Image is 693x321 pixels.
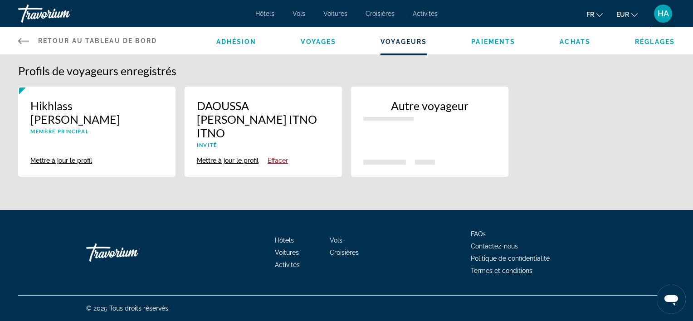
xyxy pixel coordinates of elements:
[275,261,300,268] a: Activités
[323,10,347,17] a: Voitures
[255,10,274,17] a: Hôtels
[616,11,629,18] span: EUR
[18,64,675,78] h1: Profils de voyageurs enregistrés
[381,38,427,45] a: Voyageurs
[38,37,157,44] span: Retour au tableau de bord
[275,237,294,244] a: Hôtels
[18,2,109,25] a: Travorium
[86,305,170,312] span: © 2025 Tous droits réservés.
[197,156,259,165] button: Update Profile {{ traveler.firstName }} {{ traveler.lastName }}
[471,267,532,274] a: Termes et conditions
[30,128,163,134] p: Membre principal
[586,8,603,21] button: Change language
[351,87,508,177] button: New traveler
[197,142,330,148] p: Invité
[651,4,675,23] button: User Menu
[586,11,594,18] span: fr
[216,38,257,45] a: Adhésion
[330,237,342,244] a: Vols
[275,249,299,256] a: Voitures
[330,249,359,256] a: Croisières
[616,8,638,21] button: Change currency
[366,10,395,17] a: Croisières
[657,285,686,314] iframe: Button to launch messaging window
[471,230,486,238] a: FAQs
[560,38,591,45] a: Achats
[18,27,157,54] a: Retour au tableau de bord
[30,99,163,126] p: Hikhlass [PERSON_NAME]
[86,239,177,266] a: Go Home
[635,38,675,45] a: Réglages
[268,156,288,165] button: Delete Profile {{ traveler.firstName }} {{ traveler.lastName }}
[658,9,669,18] span: HA
[471,38,515,45] a: Paiements
[30,156,92,165] button: Update Profile {{ traveler.firstName }} {{ traveler.lastName }}
[197,99,330,140] p: DAOUSSA [PERSON_NAME] ITNO ITNO
[293,10,305,17] a: Vols
[471,255,550,262] a: Politique de confidentialité
[363,99,496,112] p: Autre voyageur
[301,38,336,45] a: Voyages
[471,243,518,250] a: Contactez-nous
[413,10,438,17] a: Activités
